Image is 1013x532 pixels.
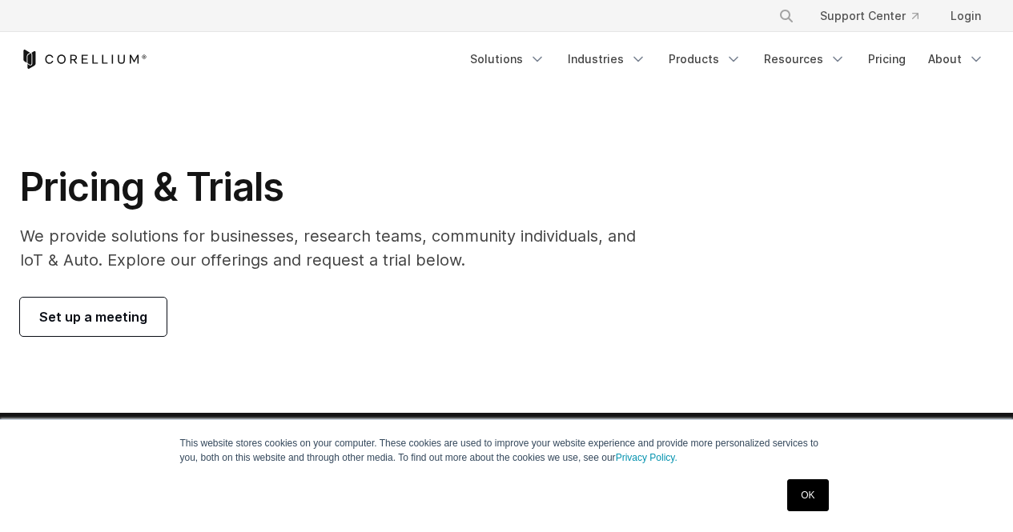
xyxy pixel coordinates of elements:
a: About [919,45,994,74]
button: Search [772,2,801,30]
a: Pricing [858,45,915,74]
div: Navigation Menu [759,2,994,30]
a: Corellium Home [20,50,147,69]
a: OK [787,479,828,511]
a: Products [659,45,751,74]
div: Navigation Menu [460,45,994,74]
a: Resources [754,45,855,74]
p: This website stores cookies on your computer. These cookies are used to improve your website expe... [180,436,834,465]
a: Privacy Policy. [616,452,677,463]
a: Set up a meeting [20,298,167,336]
a: Solutions [460,45,555,74]
a: Login [938,2,994,30]
span: Set up a meeting [39,307,147,326]
h1: Pricing & Trials [20,163,658,211]
a: Support Center [807,2,931,30]
a: Industries [558,45,656,74]
p: We provide solutions for businesses, research teams, community individuals, and IoT & Auto. Explo... [20,224,658,272]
